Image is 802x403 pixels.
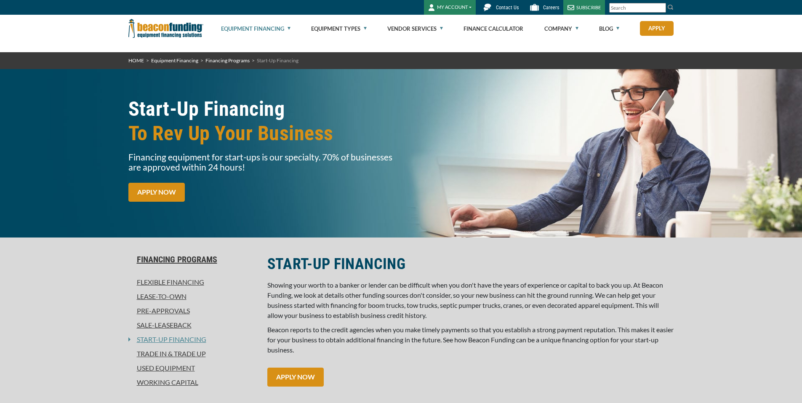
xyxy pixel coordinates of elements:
[464,15,523,42] a: Finance Calculator
[128,291,257,302] a: Lease-To-Own
[496,5,519,11] span: Contact Us
[657,5,664,11] a: Clear search text
[128,349,257,359] a: Trade In & Trade Up
[257,57,298,64] span: Start-Up Financing
[128,277,257,287] a: Flexible Financing
[599,15,619,42] a: Blog
[151,57,198,64] a: Equipment Financing
[205,57,250,64] a: Financing Programs
[311,15,367,42] a: Equipment Types
[609,3,666,13] input: Search
[128,320,257,330] a: Sale-Leaseback
[128,183,185,202] a: APPLY NOW
[667,4,674,11] img: Search
[221,15,290,42] a: Equipment Financing
[128,254,257,264] a: Financing Programs
[543,5,559,11] span: Careers
[267,326,674,354] span: Beacon reports to the credit agencies when you make timely payments so that you establish a stron...
[128,121,396,146] span: To Rev Up Your Business
[267,254,674,274] h2: START-UP FINANCING
[128,97,396,146] h1: Start-Up Financing
[131,334,206,344] a: Start-Up Financing
[128,363,257,373] a: Used Equipment
[128,152,396,172] p: Financing equipment for start-ups is our specialty. 70% of businesses are approved within 24 hours!
[387,15,443,42] a: Vendor Services
[267,281,663,319] span: Showing your worth to a banker or lender can be difficult when you don't have the years of experi...
[128,377,257,387] a: Working Capital
[544,15,578,42] a: Company
[128,15,203,42] img: Beacon Funding Corporation logo
[128,306,257,316] a: Pre-approvals
[640,21,674,36] a: Apply
[267,368,324,387] a: APPLY NOW
[128,57,144,64] a: HOME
